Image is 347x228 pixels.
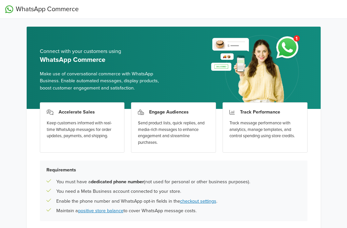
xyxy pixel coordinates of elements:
p: You need a Meta Business account connected to your store. [56,188,181,195]
h5: Requirements [46,167,301,173]
a: checkout settings [180,198,216,204]
div: Track message performance with analytics, manage templates, and control spending using store cred... [229,120,301,139]
span: WhatsApp Commerce [16,4,79,14]
b: dedicated phone number [91,179,144,185]
h3: Track Performance [240,109,280,115]
p: Maintain a to cover WhatsApp message costs. [56,207,197,215]
span: Make use of conversational commerce with WhatsApp Business. Enable automated messages, display pr... [40,70,169,92]
h3: Accelerate Sales [59,109,95,115]
h5: Connect with your customers using [40,48,169,55]
a: positive store balance [78,208,123,214]
h3: Engage Audiences [149,109,189,115]
p: Enable the phone number and WhatsApp opt-in fields in the . [56,198,217,205]
h5: WhatsApp Commerce [40,56,169,64]
p: You must have a (not used for personal or other business purposes). [56,178,250,186]
div: Keep customers informed with real-time WhatsApp messages for order updates, payments, and shipping. [47,120,118,139]
img: whatsapp_setup_banner [205,31,307,109]
img: WhatsApp [5,5,13,13]
div: Send product lists, quick replies, and media-rich messages to enhance engagement and streamline p... [138,120,209,146]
